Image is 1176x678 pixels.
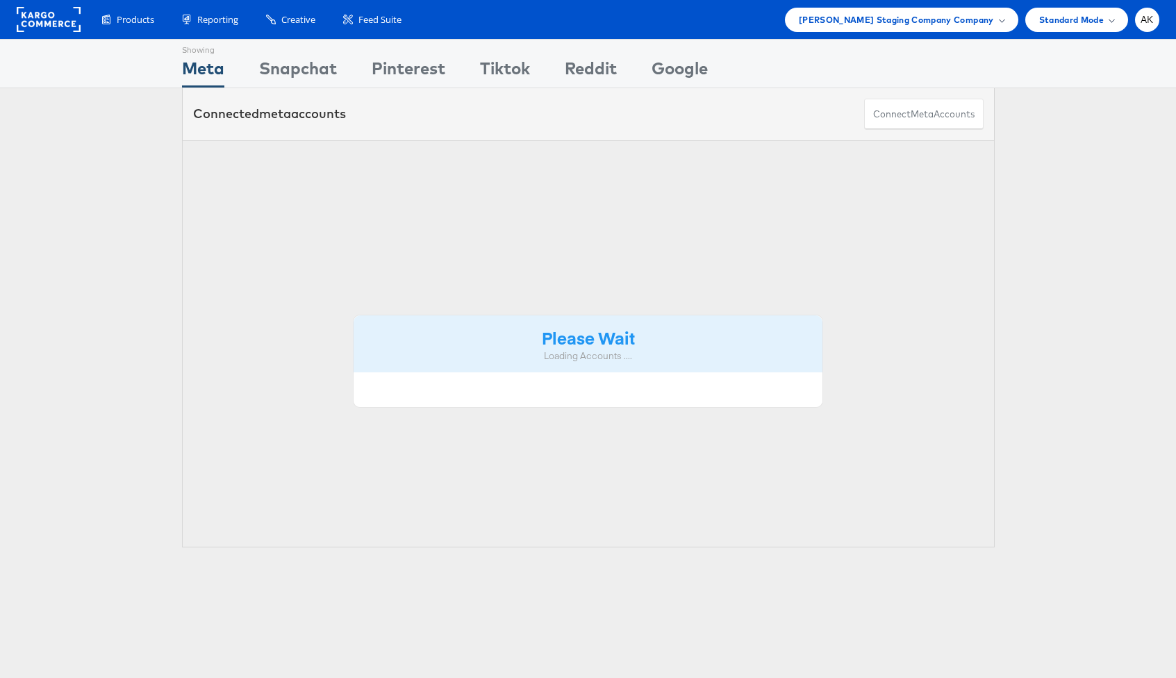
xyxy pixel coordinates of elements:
span: [PERSON_NAME] Staging Company Company [799,13,994,27]
div: Connected accounts [193,105,346,123]
span: Standard Mode [1039,13,1104,27]
span: Reporting [197,13,238,26]
span: AK [1141,15,1154,24]
div: Pinterest [372,56,445,88]
div: Snapchat [259,56,337,88]
span: meta [259,106,291,122]
div: Tiktok [480,56,530,88]
div: Meta [182,56,224,88]
button: ConnectmetaAccounts [864,99,984,130]
span: Products [117,13,154,26]
span: Creative [281,13,315,26]
span: Feed Suite [358,13,401,26]
div: Loading Accounts .... [364,349,813,363]
div: Showing [182,40,224,56]
strong: Please Wait [542,326,635,349]
span: meta [911,108,934,121]
div: Reddit [565,56,617,88]
div: Google [652,56,708,88]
